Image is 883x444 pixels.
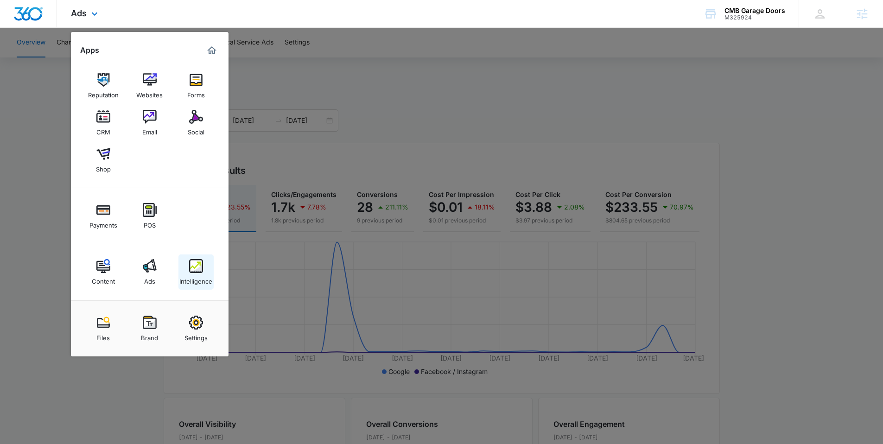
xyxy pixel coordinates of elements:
[96,161,111,173] div: Shop
[102,55,156,61] div: Keywords by Traffic
[86,142,121,178] a: Shop
[142,124,157,136] div: Email
[86,254,121,290] a: Content
[132,105,167,140] a: Email
[188,124,204,136] div: Social
[132,198,167,234] a: POS
[132,254,167,290] a: Ads
[86,105,121,140] a: CRM
[178,68,214,103] a: Forms
[25,54,32,61] img: tab_domain_overview_orange.svg
[71,8,87,18] span: Ads
[204,43,219,58] a: Marketing 360® Dashboard
[80,46,99,55] h2: Apps
[86,198,121,234] a: Payments
[92,273,115,285] div: Content
[86,311,121,346] a: Files
[184,330,208,342] div: Settings
[26,15,45,22] div: v 4.0.25
[15,24,22,32] img: website_grey.svg
[187,87,205,99] div: Forms
[179,273,212,285] div: Intelligence
[178,105,214,140] a: Social
[144,217,156,229] div: POS
[144,273,155,285] div: Ads
[24,24,102,32] div: Domain: [DOMAIN_NAME]
[88,87,119,99] div: Reputation
[92,54,100,61] img: tab_keywords_by_traffic_grey.svg
[35,55,83,61] div: Domain Overview
[132,68,167,103] a: Websites
[132,311,167,346] a: Brand
[178,311,214,346] a: Settings
[96,124,110,136] div: CRM
[136,87,163,99] div: Websites
[96,330,110,342] div: Files
[89,217,117,229] div: Payments
[141,330,158,342] div: Brand
[724,7,785,14] div: account name
[86,68,121,103] a: Reputation
[724,14,785,21] div: account id
[15,15,22,22] img: logo_orange.svg
[178,254,214,290] a: Intelligence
